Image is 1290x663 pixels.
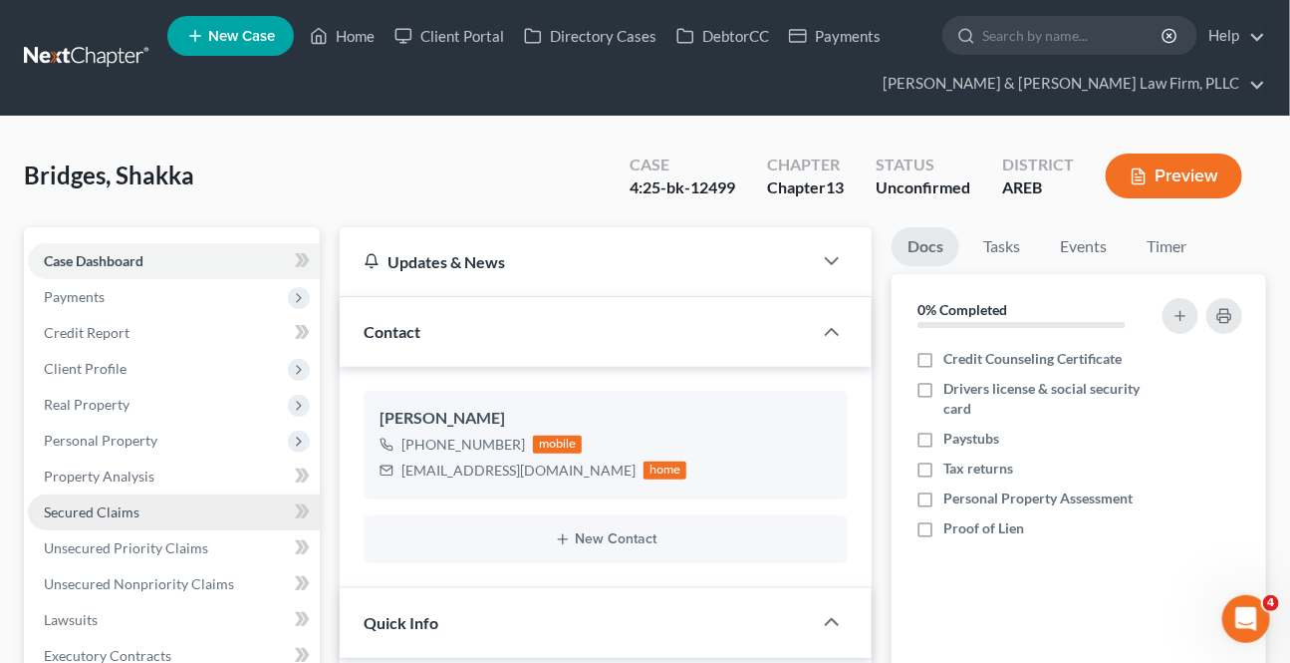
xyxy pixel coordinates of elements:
a: Events [1044,227,1123,266]
a: Docs [892,227,959,266]
div: Status [876,154,970,176]
span: Case Dashboard [44,252,143,269]
div: [PHONE_NUMBER] [401,435,525,455]
div: Updates & News [364,251,788,272]
span: Unsecured Nonpriority Claims [44,575,234,592]
div: Case [630,154,735,176]
a: Credit Report [28,315,320,351]
a: Home [300,18,385,54]
span: New Case [208,29,275,44]
div: home [644,462,687,480]
span: Lawsuits [44,611,98,628]
div: Chapter [767,176,844,199]
a: Timer [1131,227,1202,266]
span: Secured Claims [44,503,139,520]
span: Credit Counseling Certificate [943,349,1122,369]
div: [PERSON_NAME] [380,407,832,431]
a: Unsecured Nonpriority Claims [28,566,320,602]
a: Client Portal [385,18,514,54]
button: New Contact [380,531,832,547]
div: [EMAIL_ADDRESS][DOMAIN_NAME] [401,461,636,481]
a: Help [1198,18,1265,54]
div: 4:25-bk-12499 [630,176,735,199]
div: District [1002,154,1074,176]
span: Personal Property [44,432,157,449]
span: Property Analysis [44,468,154,485]
span: Client Profile [44,360,127,377]
strong: 0% Completed [917,301,1007,318]
span: Unsecured Priority Claims [44,539,208,556]
div: AREB [1002,176,1074,199]
a: Unsecured Priority Claims [28,530,320,566]
span: Bridges, Shakka [24,161,194,189]
span: Drivers license & social security card [943,379,1156,419]
span: Personal Property Assessment [943,489,1133,508]
a: Tasks [967,227,1036,266]
span: Tax returns [943,459,1013,479]
a: Directory Cases [514,18,666,54]
a: Payments [779,18,891,54]
span: Payments [44,288,105,305]
div: Chapter [767,154,844,176]
span: Paystubs [943,429,999,449]
a: Secured Claims [28,495,320,530]
span: 4 [1263,595,1279,611]
span: Credit Report [44,324,129,341]
a: DebtorCC [666,18,779,54]
span: Contact [364,322,420,341]
div: Unconfirmed [876,176,970,199]
span: Quick Info [364,613,438,632]
span: Real Property [44,396,129,413]
span: 13 [826,177,844,196]
iframe: Intercom live chat [1222,595,1270,643]
a: Lawsuits [28,602,320,638]
button: Preview [1106,154,1242,198]
span: Proof of Lien [943,518,1024,538]
div: mobile [533,436,583,454]
a: Property Analysis [28,459,320,495]
a: [PERSON_NAME] & [PERSON_NAME] Law Firm, PLLC [873,66,1265,102]
input: Search by name... [982,17,1164,54]
a: Case Dashboard [28,243,320,279]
